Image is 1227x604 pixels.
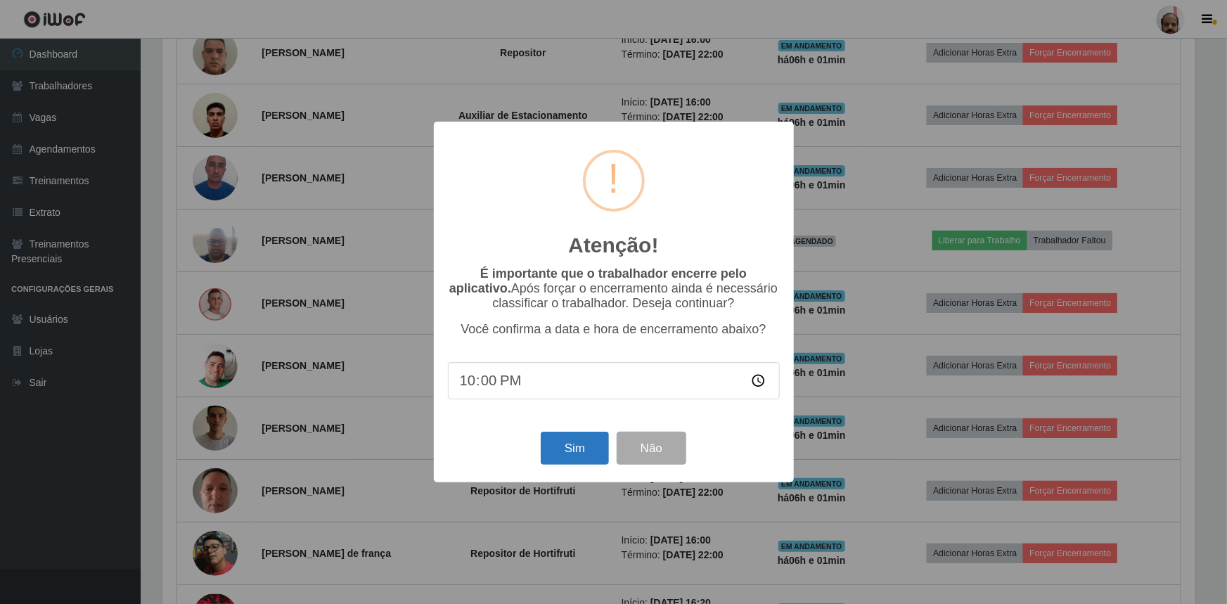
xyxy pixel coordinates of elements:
button: Não [617,432,686,465]
b: É importante que o trabalhador encerre pelo aplicativo. [449,266,747,295]
p: Após forçar o encerramento ainda é necessário classificar o trabalhador. Deseja continuar? [448,266,780,311]
h2: Atenção! [568,233,658,258]
button: Sim [541,432,609,465]
p: Você confirma a data e hora de encerramento abaixo? [448,322,780,337]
